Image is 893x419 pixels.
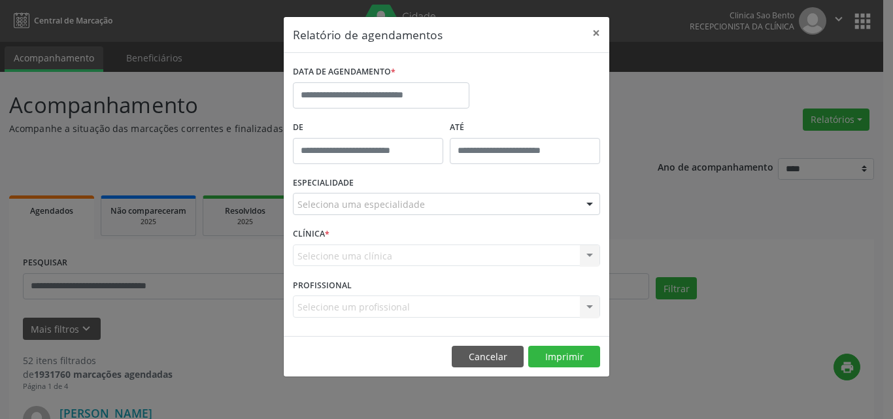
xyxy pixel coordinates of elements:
span: Seleciona uma especialidade [297,197,425,211]
label: CLÍNICA [293,224,329,244]
label: PROFISSIONAL [293,275,352,295]
label: DATA DE AGENDAMENTO [293,62,396,82]
label: De [293,118,443,138]
h5: Relatório de agendamentos [293,26,443,43]
button: Close [583,17,609,49]
label: ESPECIALIDADE [293,173,354,193]
label: ATÉ [450,118,600,138]
button: Cancelar [452,346,524,368]
button: Imprimir [528,346,600,368]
